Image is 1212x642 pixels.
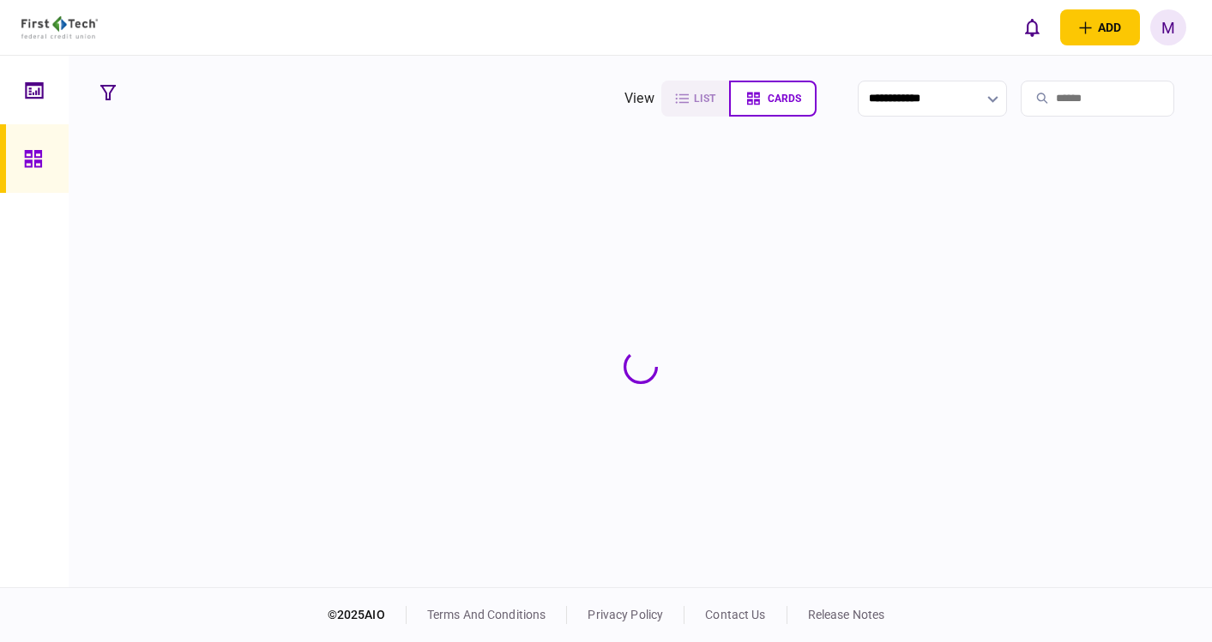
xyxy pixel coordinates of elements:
span: list [694,93,715,105]
button: cards [729,81,817,117]
a: terms and conditions [427,608,546,621]
div: view [624,88,654,109]
button: list [661,81,729,117]
span: cards [768,93,801,105]
button: open notifications list [1014,9,1050,45]
a: release notes [808,608,885,621]
button: open adding identity options [1060,9,1140,45]
div: © 2025 AIO [328,606,407,624]
a: contact us [705,608,765,621]
img: client company logo [21,16,98,39]
button: M [1150,9,1186,45]
a: privacy policy [588,608,663,621]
